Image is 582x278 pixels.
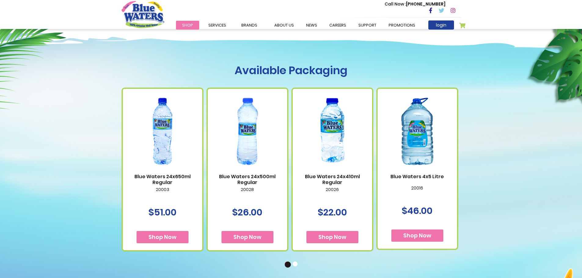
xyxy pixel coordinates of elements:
a: News [300,21,323,30]
span: $26.00 [232,206,262,219]
h1: Available Packaging [122,64,461,77]
span: Brands [241,22,257,28]
span: $46.00 [402,204,433,217]
button: Shop Now [137,231,189,243]
img: Blue Waters 24x650ml Regular [129,89,196,173]
button: Shop Now [221,231,273,243]
span: $51.00 [148,206,177,219]
span: $22.00 [318,206,347,219]
a: about us [268,21,300,30]
span: Shop Now [318,233,346,241]
a: Blue Waters 4x5 Litre [384,174,451,179]
p: 20016 [384,186,451,198]
a: Blue Waters 24x650ml Regular [129,174,196,185]
a: careers [323,21,352,30]
span: Shop [182,22,193,28]
button: Shop Now [391,229,443,242]
span: Call Now : [385,1,406,7]
img: Blue Waters 4x5 Litre [384,89,451,173]
p: 20003 [129,187,196,200]
img: Blue Waters 24x410ml Regular [299,89,366,173]
button: 1 of 2 [285,262,291,268]
p: 20026 [299,187,366,200]
span: Shop Now [403,232,431,239]
button: Shop Now [306,231,358,243]
button: 2 of 2 [293,262,299,268]
img: Blue Waters 24x500ml Regular [214,89,281,173]
p: 20028 [214,187,281,200]
a: login [428,20,454,30]
a: Promotions [383,21,421,30]
a: store logo [122,1,164,28]
a: Blue Waters 24x410ml Regular [299,174,366,185]
span: Services [208,22,226,28]
a: support [352,21,383,30]
p: [PHONE_NUMBER] [385,1,445,7]
span: Shop Now [233,233,262,241]
a: Blue Waters 24x500ml Regular [214,174,281,185]
span: Shop Now [148,233,177,241]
